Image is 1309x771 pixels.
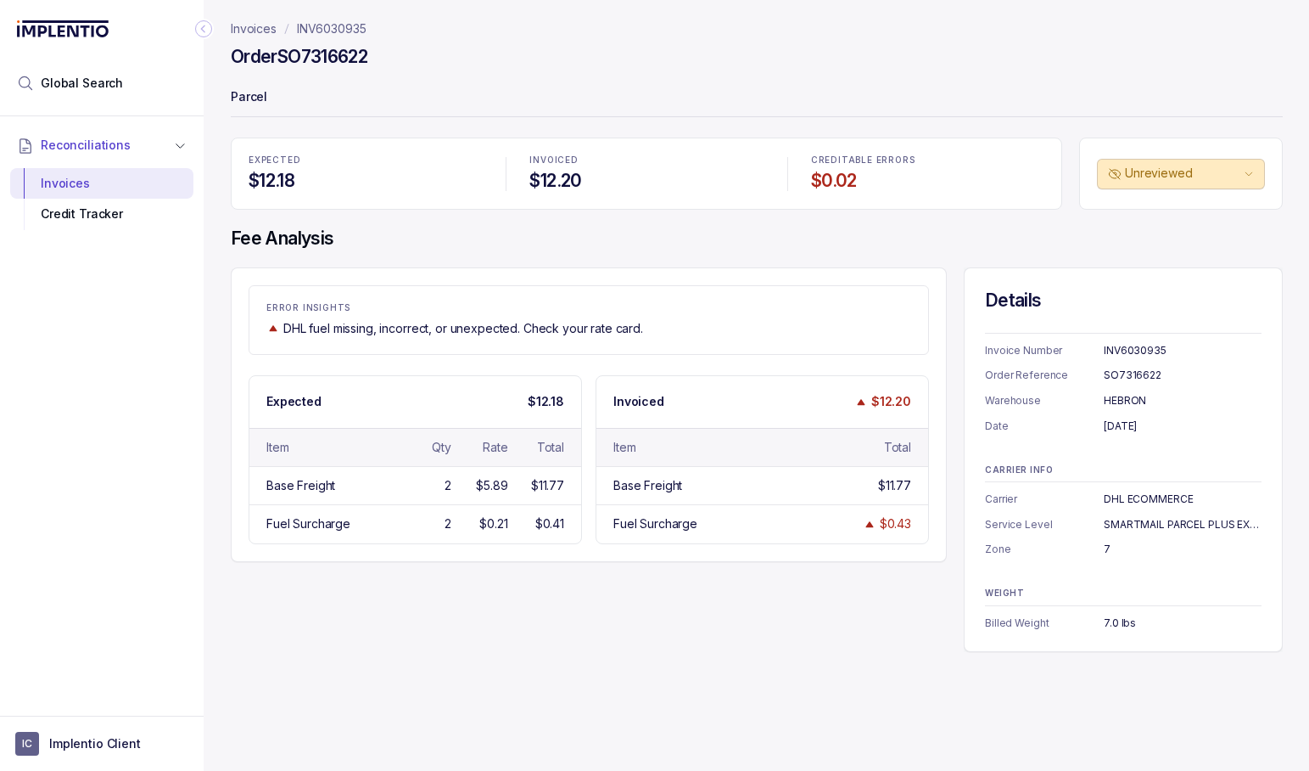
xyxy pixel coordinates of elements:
p: DHL fuel missing, incorrect, or unexpected. Check your rate card. [283,320,643,337]
p: Order Reference [985,367,1104,384]
h4: Fee Analysis [231,227,1283,250]
img: trend image [863,518,876,531]
p: Unreviewed [1125,165,1240,182]
img: trend image [854,396,868,408]
div: Base Freight [266,477,335,494]
div: Item [613,439,635,456]
p: Expected [266,393,322,410]
button: User initialsImplentio Client [15,732,188,756]
div: DHL ECOMMERCE [1104,491,1261,508]
button: Unreviewed [1097,159,1265,189]
div: Item [266,439,288,456]
h4: Details [985,289,1261,312]
span: User initials [15,732,39,756]
div: Base Freight [613,477,682,494]
p: Zone [985,541,1104,558]
div: [DATE] [1104,418,1261,435]
div: 7.0 lbs [1104,615,1261,632]
p: Invoice Number [985,342,1104,359]
span: Reconciliations [41,137,131,154]
div: $5.89 [476,477,507,494]
span: Global Search [41,75,123,92]
h4: $12.18 [249,169,482,193]
p: Warehouse [985,392,1104,409]
h4: Order SO7316622 [231,45,367,69]
p: Invoiced [613,393,664,410]
button: Reconciliations [10,127,193,164]
div: Credit Tracker [24,199,180,229]
p: Billed Weight [985,615,1104,632]
div: Fuel Surcharge [613,515,697,532]
div: 7 [1104,541,1261,558]
div: SO7316622 [1104,367,1261,384]
p: Carrier [985,491,1104,508]
p: CREDITABLE ERRORS [811,155,1044,166]
div: $11.77 [531,477,564,494]
div: 2 [445,515,451,532]
h4: $12.20 [529,169,763,193]
p: Service Level [985,516,1104,533]
div: $0.21 [479,515,507,532]
p: WEIGHT [985,588,1261,599]
div: Reconciliations [10,165,193,234]
div: $11.77 [878,477,911,494]
p: CARRIER INFO [985,465,1261,476]
p: Parcel [231,82,1283,115]
div: $0.41 [535,515,564,532]
nav: breadcrumb [231,20,366,37]
a: Invoices [231,20,277,37]
p: ERROR INSIGHTS [266,303,911,313]
div: Collapse Icon [193,19,214,39]
p: EXPECTED [249,155,482,166]
div: Fuel Surcharge [266,515,350,532]
div: HEBRON [1104,392,1261,409]
div: Total [537,439,564,456]
div: INV6030935 [1104,342,1261,359]
div: $0.43 [880,515,911,532]
div: Invoices [24,168,180,199]
div: SMARTMAIL PARCEL PLUS EXPEDITED [1104,516,1261,533]
div: Total [884,439,911,456]
p: Date [985,418,1104,435]
p: $12.20 [871,393,911,410]
img: trend image [266,322,280,335]
div: Rate [483,439,507,456]
p: INVOICED [529,155,763,166]
p: $12.18 [528,393,564,410]
a: INV6030935 [297,20,366,37]
p: Implentio Client [49,735,141,752]
div: Qty [432,439,451,456]
h4: $0.02 [811,169,1044,193]
div: 2 [445,477,451,494]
